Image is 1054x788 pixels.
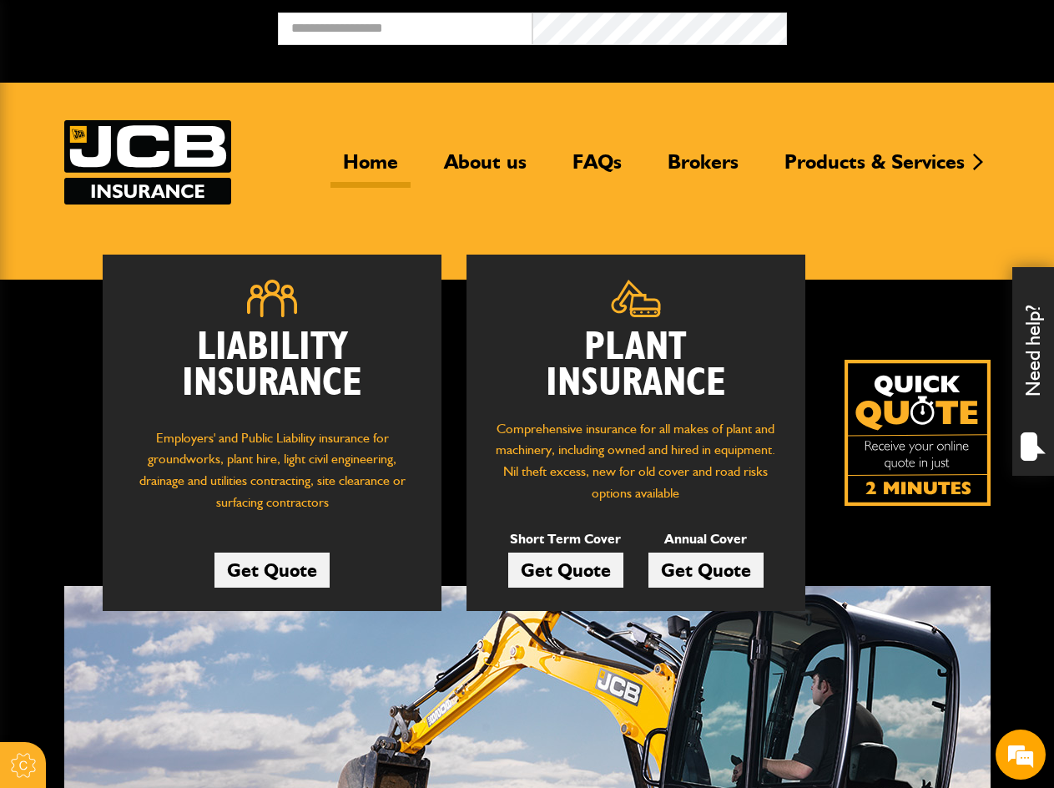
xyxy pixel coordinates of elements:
[772,149,977,188] a: Products & Services
[1012,267,1054,476] div: Need help?
[655,149,751,188] a: Brokers
[787,13,1041,38] button: Broker Login
[492,418,780,503] p: Comprehensive insurance for all makes of plant and machinery, including owned and hired in equipm...
[128,330,416,411] h2: Liability Insurance
[508,553,623,588] a: Get Quote
[492,330,780,402] h2: Plant Insurance
[845,360,991,506] a: Get your insurance quote isn just 2-minutes
[560,149,634,188] a: FAQs
[508,528,623,550] p: Short Term Cover
[214,553,330,588] a: Get Quote
[128,427,416,522] p: Employers' and Public Liability insurance for groundworks, plant hire, light civil engineering, d...
[431,149,539,188] a: About us
[64,120,231,205] a: JCB Insurance Services
[648,553,764,588] a: Get Quote
[64,120,231,205] img: JCB Insurance Services logo
[330,149,411,188] a: Home
[845,360,991,506] img: Quick Quote
[648,528,764,550] p: Annual Cover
